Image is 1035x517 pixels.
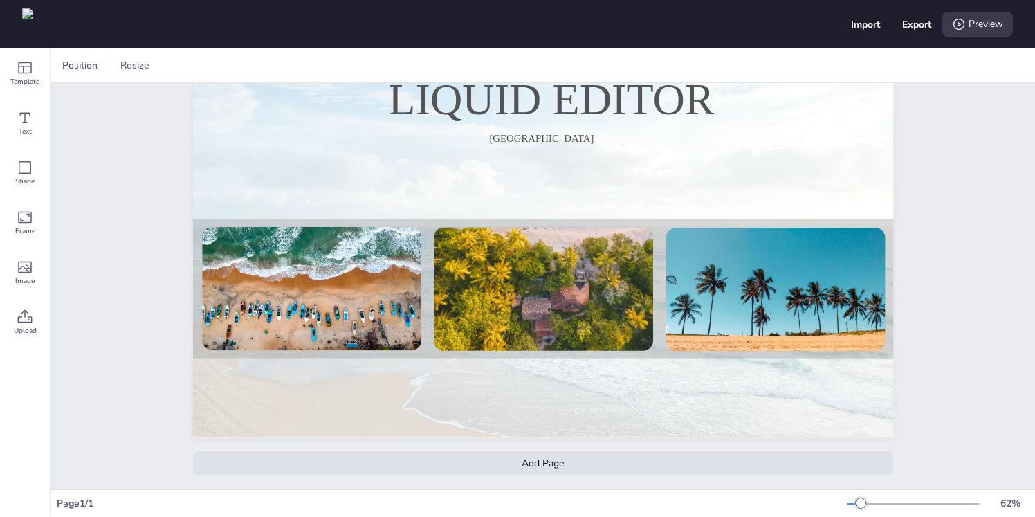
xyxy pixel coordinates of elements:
[59,59,100,72] span: Position
[942,12,1013,37] div: Preview
[902,18,931,31] div: Export
[15,176,35,187] span: Shape
[19,126,32,137] span: Text
[14,325,37,336] span: Upload
[358,133,724,145] p: [GEOGRAPHIC_DATA]
[10,76,39,87] span: Template
[993,497,1027,510] div: 62 %
[368,73,734,124] p: LIQUID EDITOR
[15,226,35,237] span: Frame
[193,451,893,475] div: Add Page
[57,497,847,510] div: Page 1 / 1
[22,8,33,19] img: logo.png
[851,18,880,31] div: Import
[15,275,35,287] span: Image
[118,59,152,72] span: Resize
